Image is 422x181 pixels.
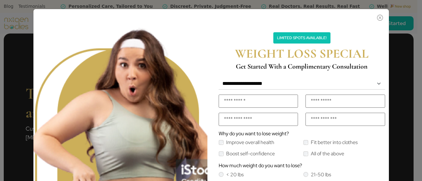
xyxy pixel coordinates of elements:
[220,62,384,70] h4: Get Started With a Complimentary Consultation
[219,131,289,136] label: Why do you want to lose weight?
[311,172,331,177] label: 21-50 lbs
[215,12,385,20] button: Close
[311,151,344,156] label: All of the above
[311,140,358,145] label: Fit better into clothes
[226,140,274,145] label: Improve overall health
[220,46,384,61] h2: WEIGHT LOSS SPECIAL
[226,151,275,156] label: Boost self-confidence
[226,172,244,177] label: < 20 lbs
[219,78,385,90] select: Default select example
[219,163,302,168] label: How much weight do you want to lose?
[273,32,330,44] p: Limited Spots Available!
